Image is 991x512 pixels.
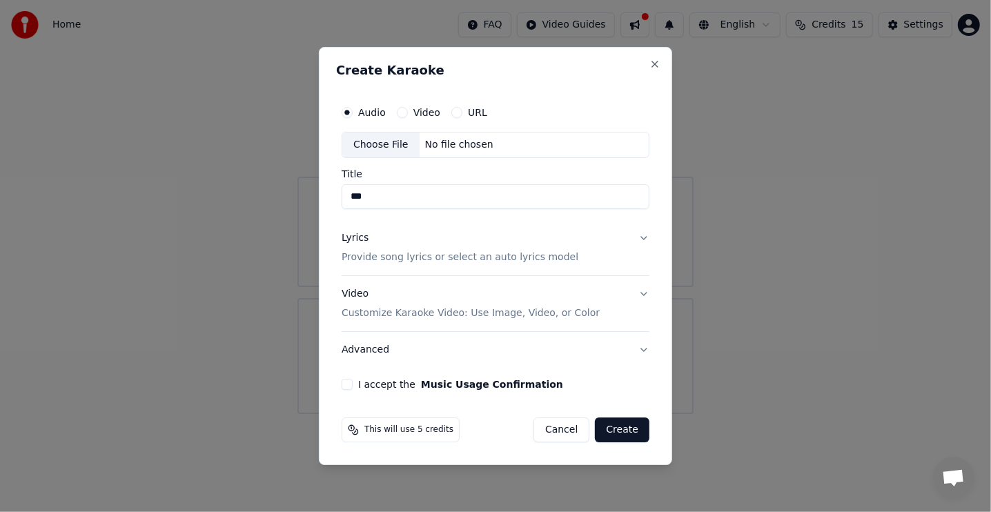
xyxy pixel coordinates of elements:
[358,108,386,117] label: Audio
[336,64,655,77] h2: Create Karaoke
[421,380,563,389] button: I accept the
[468,108,487,117] label: URL
[342,250,578,264] p: Provide song lyrics or select an auto lyrics model
[595,417,649,442] button: Create
[342,276,649,331] button: VideoCustomize Karaoke Video: Use Image, Video, or Color
[342,132,420,157] div: Choose File
[342,220,649,275] button: LyricsProvide song lyrics or select an auto lyrics model
[342,169,649,179] label: Title
[413,108,440,117] label: Video
[342,231,369,245] div: Lyrics
[420,138,499,152] div: No file chosen
[342,306,600,320] p: Customize Karaoke Video: Use Image, Video, or Color
[342,332,649,368] button: Advanced
[358,380,563,389] label: I accept the
[533,417,589,442] button: Cancel
[364,424,453,435] span: This will use 5 credits
[342,287,600,320] div: Video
